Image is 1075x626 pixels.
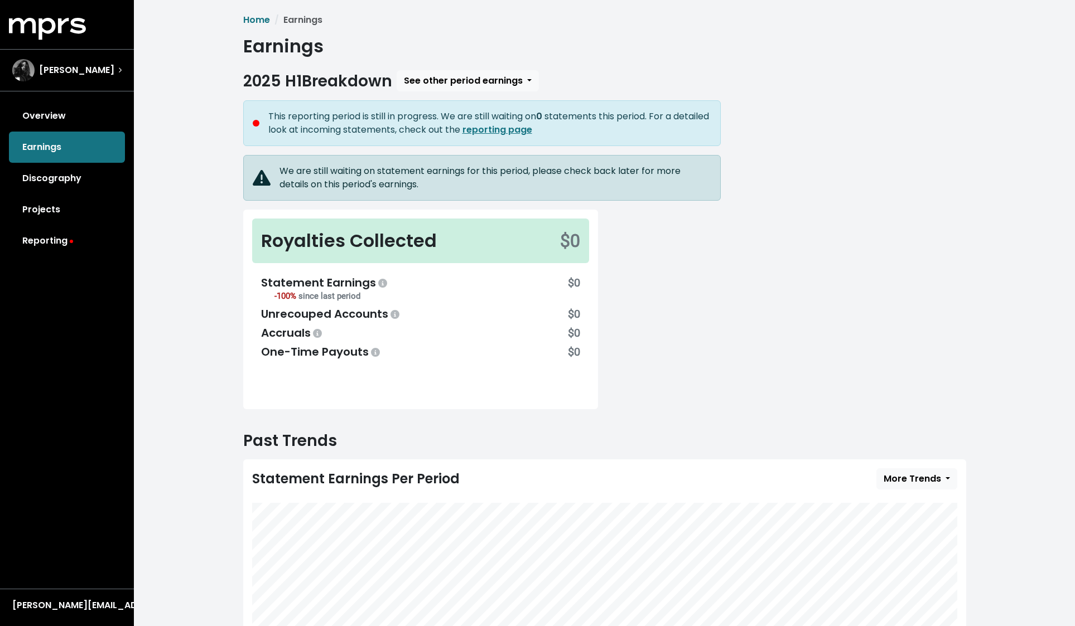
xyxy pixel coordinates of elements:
button: More Trends [876,468,957,489]
div: One-Time Payouts [261,343,382,360]
nav: breadcrumb [243,13,966,27]
div: Statement Earnings Per Period [252,471,460,487]
div: We are still waiting on statement earnings for this period, please check back later for more deta... [279,164,711,191]
span: More Trends [884,472,941,485]
div: Statement Earnings [261,274,389,291]
h2: Past Trends [243,431,966,450]
button: See other period earnings [397,70,539,91]
a: Home [243,13,270,26]
span: since last period [298,291,360,301]
a: Reporting [9,225,125,256]
div: Unrecouped Accounts [261,305,402,322]
small: -100% [274,291,360,301]
div: Royalties Collected [261,227,437,254]
a: Discography [9,163,125,194]
div: This reporting period is still in progress. We are still waiting on statements this period. For a... [268,110,711,137]
div: $0 [560,227,580,254]
div: $0 [568,324,580,341]
div: Accruals [261,324,324,341]
span: [PERSON_NAME] [39,64,114,77]
div: $0 [568,305,580,322]
a: mprs logo [9,22,86,35]
b: 0 [536,110,542,123]
a: Overview [9,100,125,132]
span: See other period earnings [404,74,523,87]
a: reporting page [462,123,532,136]
h2: 2025 H1 Breakdown [243,72,392,91]
img: The selected account / producer [12,59,35,81]
div: $0 [568,343,580,360]
h1: Earnings [243,36,966,57]
a: Projects [9,194,125,225]
button: [PERSON_NAME][EMAIL_ADDRESS][DOMAIN_NAME] [9,598,125,613]
div: [PERSON_NAME][EMAIL_ADDRESS][DOMAIN_NAME] [12,599,122,612]
li: Earnings [270,13,322,27]
div: $0 [568,274,580,303]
